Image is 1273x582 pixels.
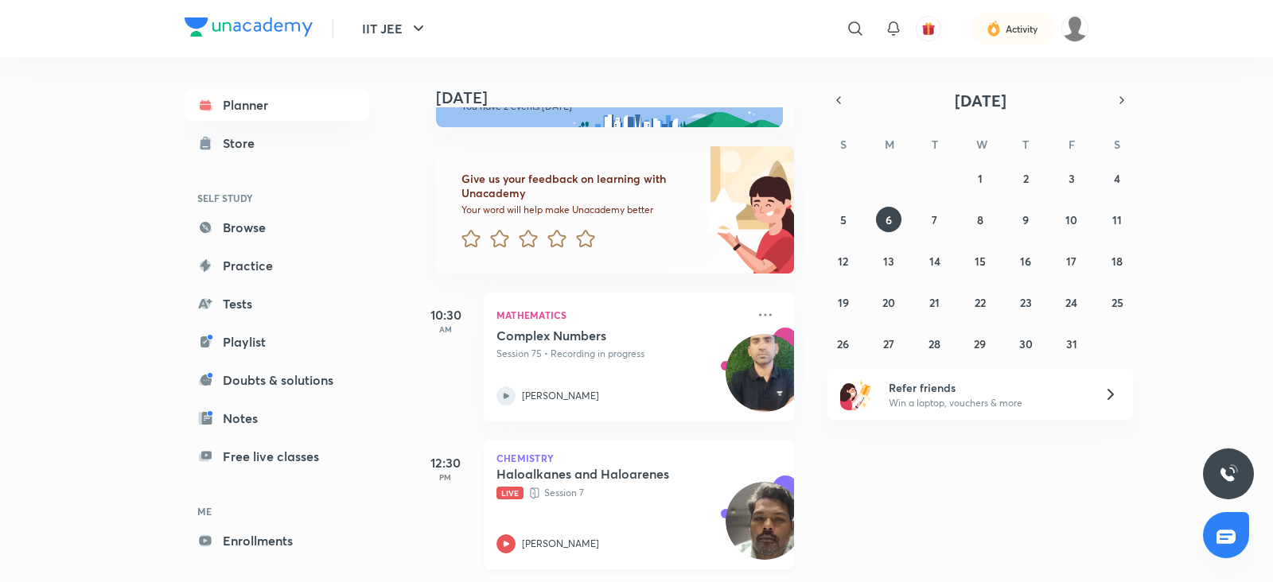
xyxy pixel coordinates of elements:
[185,211,369,243] a: Browse
[1013,331,1038,356] button: October 30, 2025
[1065,212,1077,227] abbr: October 10, 2025
[185,288,369,320] a: Tests
[185,184,369,211] h6: SELF STUDY
[922,248,948,274] button: October 14, 2025
[496,305,746,324] p: Mathematics
[496,485,746,501] p: Session 7
[1013,165,1038,191] button: October 2, 2025
[840,212,847,227] abbr: October 5, 2025
[889,379,1084,396] h6: Refer friends
[889,396,1084,410] p: Win a laptop, vouchers & more
[976,137,987,152] abbr: Wednesday
[1059,331,1084,356] button: October 31, 2025
[1069,171,1075,186] abbr: October 3, 2025
[967,207,993,232] button: October 8, 2025
[1104,165,1130,191] button: October 4, 2025
[929,254,940,269] abbr: October 14, 2025
[522,537,599,551] p: [PERSON_NAME]
[987,19,1001,38] img: activity
[922,331,948,356] button: October 28, 2025
[1104,207,1130,232] button: October 11, 2025
[876,289,901,315] button: October 20, 2025
[928,336,940,351] abbr: October 28, 2025
[1019,336,1033,351] abbr: October 30, 2025
[414,305,477,324] h5: 10:30
[496,347,746,361] p: Session 75 • Recording in progress
[185,402,369,434] a: Notes
[1069,137,1075,152] abbr: Friday
[975,295,986,310] abbr: October 22, 2025
[883,254,894,269] abbr: October 13, 2025
[1059,207,1084,232] button: October 10, 2025
[185,498,369,525] h6: ME
[876,207,901,232] button: October 6, 2025
[831,289,856,315] button: October 19, 2025
[185,440,369,472] a: Free live classes
[922,207,948,232] button: October 7, 2025
[850,89,1111,111] button: [DATE]
[185,326,369,358] a: Playlist
[922,289,948,315] button: October 21, 2025
[185,17,313,41] a: Company Logo
[1219,464,1238,483] img: ttu
[1065,295,1077,310] abbr: October 24, 2025
[1104,248,1130,274] button: October 18, 2025
[882,295,895,310] abbr: October 20, 2025
[1066,336,1077,351] abbr: October 31, 2025
[1112,212,1122,227] abbr: October 11, 2025
[1114,171,1120,186] abbr: October 4, 2025
[876,248,901,274] button: October 13, 2025
[496,487,524,499] span: Live
[837,336,849,351] abbr: October 26, 2025
[1114,137,1120,152] abbr: Saturday
[840,378,872,410] img: referral
[414,324,477,334] p: AM
[185,89,369,121] a: Planner
[185,17,313,37] img: Company Logo
[1061,15,1088,42] img: Pankaj Saproo
[1013,289,1038,315] button: October 23, 2025
[838,295,849,310] abbr: October 19, 2025
[916,16,941,41] button: avatar
[1023,171,1029,186] abbr: October 2, 2025
[185,364,369,396] a: Doubts & solutions
[967,248,993,274] button: October 15, 2025
[1013,248,1038,274] button: October 16, 2025
[932,212,937,227] abbr: October 7, 2025
[876,331,901,356] button: October 27, 2025
[831,207,856,232] button: October 5, 2025
[522,389,599,403] p: [PERSON_NAME]
[883,336,894,351] abbr: October 27, 2025
[1111,254,1123,269] abbr: October 18, 2025
[975,254,986,269] abbr: October 15, 2025
[929,295,940,310] abbr: October 21, 2025
[461,204,694,216] p: Your word will help make Unacademy better
[496,453,781,463] p: Chemistry
[1059,289,1084,315] button: October 24, 2025
[967,289,993,315] button: October 22, 2025
[414,472,477,482] p: PM
[921,21,936,36] img: avatar
[1020,295,1032,310] abbr: October 23, 2025
[967,165,993,191] button: October 1, 2025
[185,250,369,281] a: Practice
[1066,254,1076,269] abbr: October 17, 2025
[885,137,894,152] abbr: Monday
[1020,254,1031,269] abbr: October 16, 2025
[1013,207,1038,232] button: October 9, 2025
[831,248,856,274] button: October 12, 2025
[886,212,892,227] abbr: October 6, 2025
[977,212,983,227] abbr: October 8, 2025
[645,146,794,274] img: feedback_image
[1104,289,1130,315] button: October 25, 2025
[496,466,695,482] h5: Haloalkanes and Haloarenes
[223,134,264,153] div: Store
[496,328,695,343] h5: Complex Numbers
[840,137,847,152] abbr: Sunday
[352,13,438,45] button: IIT JEE
[978,171,983,186] abbr: October 1, 2025
[185,127,369,159] a: Store
[831,331,856,356] button: October 26, 2025
[414,453,477,472] h5: 12:30
[1059,248,1084,274] button: October 17, 2025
